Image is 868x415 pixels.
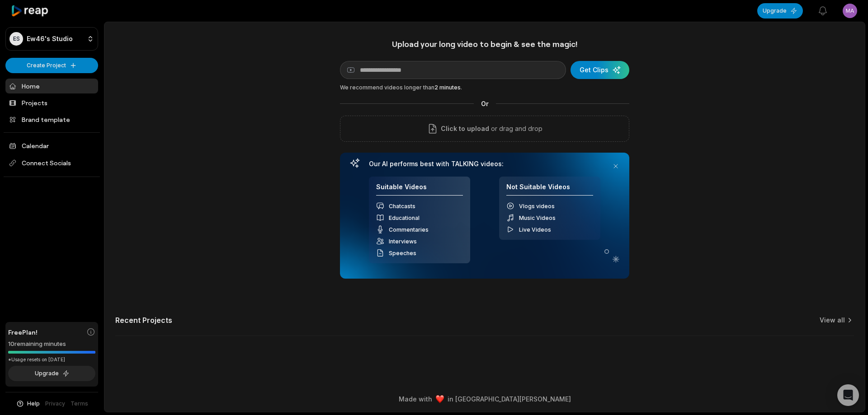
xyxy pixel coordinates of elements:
button: Help [16,400,40,408]
p: Ew46's Studio [27,35,73,43]
span: Speeches [389,250,416,256]
img: heart emoji [436,395,444,403]
h1: Upload your long video to begin & see the magic! [340,39,629,49]
span: Music Videos [519,214,556,221]
span: Chatcasts [389,203,415,210]
button: Create Project [5,58,98,73]
span: Free Plan! [8,327,38,337]
div: ES [9,32,23,46]
h4: Not Suitable Videos [506,183,593,196]
span: Commentaries [389,226,429,233]
div: *Usage resets on [DATE] [8,356,95,363]
button: Upgrade [8,366,95,381]
h4: Suitable Videos [376,183,463,196]
button: Upgrade [757,3,803,19]
a: Calendar [5,138,98,153]
span: Connect Socials [5,155,98,171]
span: Help [27,400,40,408]
a: Projects [5,95,98,110]
span: Click to upload [441,123,489,134]
span: 2 minutes [434,84,461,91]
a: View all [820,316,845,325]
p: or drag and drop [489,123,542,134]
span: Educational [389,214,420,221]
div: 10 remaining minutes [8,340,95,349]
a: Brand template [5,112,98,127]
button: Get Clips [571,61,629,79]
span: Vlogs videos [519,203,555,210]
div: Open Intercom Messenger [837,384,859,406]
h3: Our AI performs best with TALKING videos: [369,160,600,168]
div: We recommend videos longer than . [340,84,629,92]
span: Live Videos [519,226,551,233]
div: Made with in [GEOGRAPHIC_DATA][PERSON_NAME] [113,394,857,404]
span: Or [474,99,496,108]
h2: Recent Projects [115,316,172,325]
span: Interviews [389,238,417,245]
a: Home [5,79,98,93]
a: Privacy [45,400,65,408]
a: Terms [71,400,88,408]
